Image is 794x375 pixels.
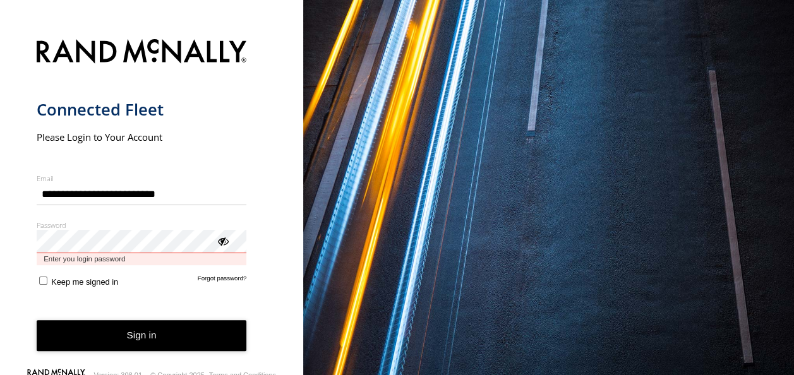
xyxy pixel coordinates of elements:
button: Sign in [37,320,247,351]
h1: Connected Fleet [37,99,247,120]
span: Enter you login password [37,253,247,265]
label: Password [37,220,247,230]
div: ViewPassword [216,234,229,247]
label: Email [37,174,247,183]
a: Forgot password? [198,275,247,287]
span: Keep me signed in [51,277,118,287]
form: main [37,32,267,371]
img: Rand McNally [37,37,247,69]
h2: Please Login to Your Account [37,131,247,143]
input: Keep me signed in [39,277,47,285]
